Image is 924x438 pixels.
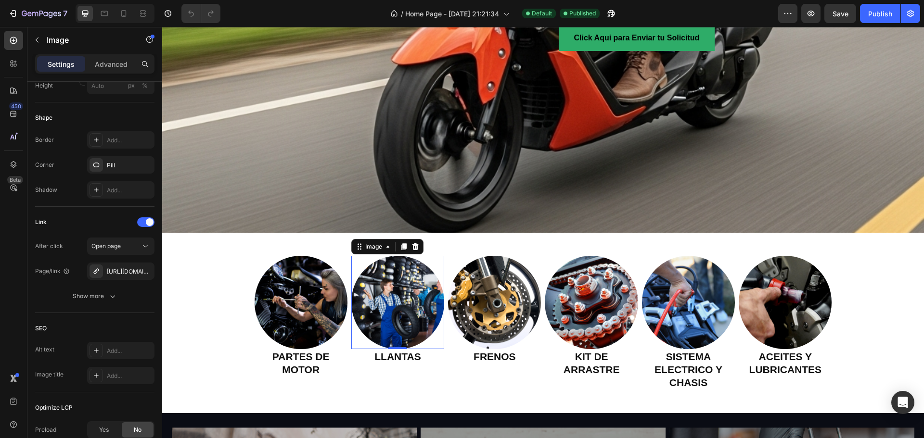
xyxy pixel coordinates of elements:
div: Undo/Redo [181,4,220,23]
button: px [139,80,151,91]
p: 7 [63,8,67,19]
div: Alt text [35,345,54,354]
div: Image title [35,370,64,379]
img: gempages_574609600427328741-a0877912-8ca6-47a8-9ce5-6a252576326e.png [383,229,475,322]
div: Click Aqui para Enviar tu Solicitud [412,4,538,18]
span: Yes [99,425,109,434]
h2: ACEITES Y LUBRICANTES [577,322,669,350]
span: / [401,9,403,19]
button: % [126,80,137,91]
h2: KIT DE ARRASTRE [383,322,475,350]
div: % [142,81,148,90]
p: Settings [48,59,75,69]
button: Publish [860,4,900,23]
img: gempages_574609600427328741-1d6b119a-4544-4766-a08d-7e7d65d00920.png [189,229,282,322]
p: PARTES DE MOTOR [93,323,184,350]
div: Shadow [35,186,57,194]
button: Save [824,4,856,23]
div: Pill [107,161,152,170]
div: Optimize LCP [35,403,73,412]
label: Height [35,81,53,90]
div: Add... [107,186,152,195]
input: px% [87,77,154,94]
p: Image [47,34,128,46]
span: Default [532,9,552,18]
h2: Rich Text Editor. Editing area: main [92,322,185,350]
span: Save [833,10,848,18]
p: Advanced [95,59,128,69]
div: Link [35,218,47,226]
div: Preload [35,425,56,434]
span: Open page [91,242,121,250]
div: Shape [35,113,52,122]
span: Home Page - [DATE] 21:21:34 [405,9,499,19]
div: Add... [107,136,152,145]
div: Add... [107,347,152,355]
img: gempages_574609600427328741-a266abec-4795-4ea1-8af9-56aef44da693.png [577,229,669,322]
div: Show more [73,291,117,301]
button: Open page [87,238,154,255]
div: Open Intercom Messenger [891,391,914,414]
iframe: Design area [162,27,924,438]
div: 450 [9,102,23,110]
div: Border [35,136,54,144]
h2: LLANTAS [189,322,282,337]
div: [URL][DOMAIN_NAME] [107,267,152,276]
button: 7 [4,4,72,23]
div: After click [35,242,63,250]
img: gempages_574609600427328741-ef81b363-4edb-48fb-87c3-8cf527e30563.png [92,229,185,322]
h2: SISTEMA ELECTRICO Y CHASIS [480,322,573,363]
img: gempages_574609600427328741-18cb60bb-211d-4131-844a-04dc5e06d9e0.png [286,229,379,322]
div: Image [201,215,222,224]
span: No [134,425,141,434]
div: Publish [868,9,892,19]
h2: FRENOS [286,322,379,337]
div: Corner [35,161,54,169]
div: Page/link [35,267,70,275]
div: SEO [35,324,47,333]
span: Published [569,9,596,18]
div: Beta [7,176,23,184]
div: px [128,81,135,90]
div: Add... [107,372,152,380]
button: Show more [35,288,154,305]
img: gempages_574609600427328741-27587265-6c8f-4721-8c45-71941f0ae33e.png [480,229,573,322]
